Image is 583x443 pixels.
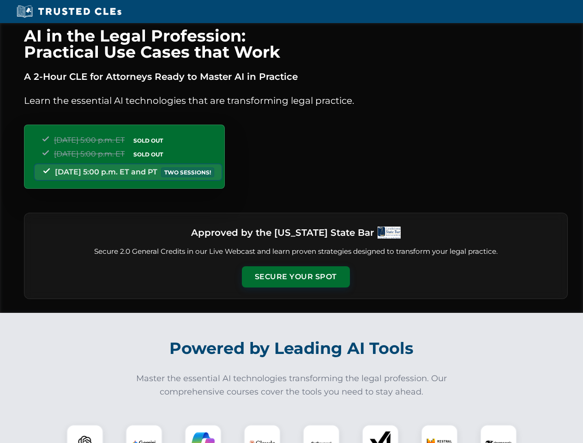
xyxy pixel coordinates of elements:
[378,227,401,239] img: Logo
[242,266,350,287] button: Secure Your Spot
[24,28,568,60] h1: AI in the Legal Profession: Practical Use Cases that Work
[54,150,125,158] span: [DATE] 5:00 p.m. ET
[36,246,556,257] p: Secure 2.0 General Credits in our Live Webcast and learn proven strategies designed to transform ...
[191,224,374,241] h3: Approved by the [US_STATE] State Bar
[24,69,568,84] p: A 2-Hour CLE for Attorneys Ready to Master AI in Practice
[14,5,124,18] img: Trusted CLEs
[36,332,547,365] h2: Powered by Leading AI Tools
[54,136,125,144] span: [DATE] 5:00 p.m. ET
[130,150,166,159] span: SOLD OUT
[130,136,166,145] span: SOLD OUT
[130,372,453,399] p: Master the essential AI technologies transforming the legal profession. Our comprehensive courses...
[24,93,568,108] p: Learn the essential AI technologies that are transforming legal practice.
